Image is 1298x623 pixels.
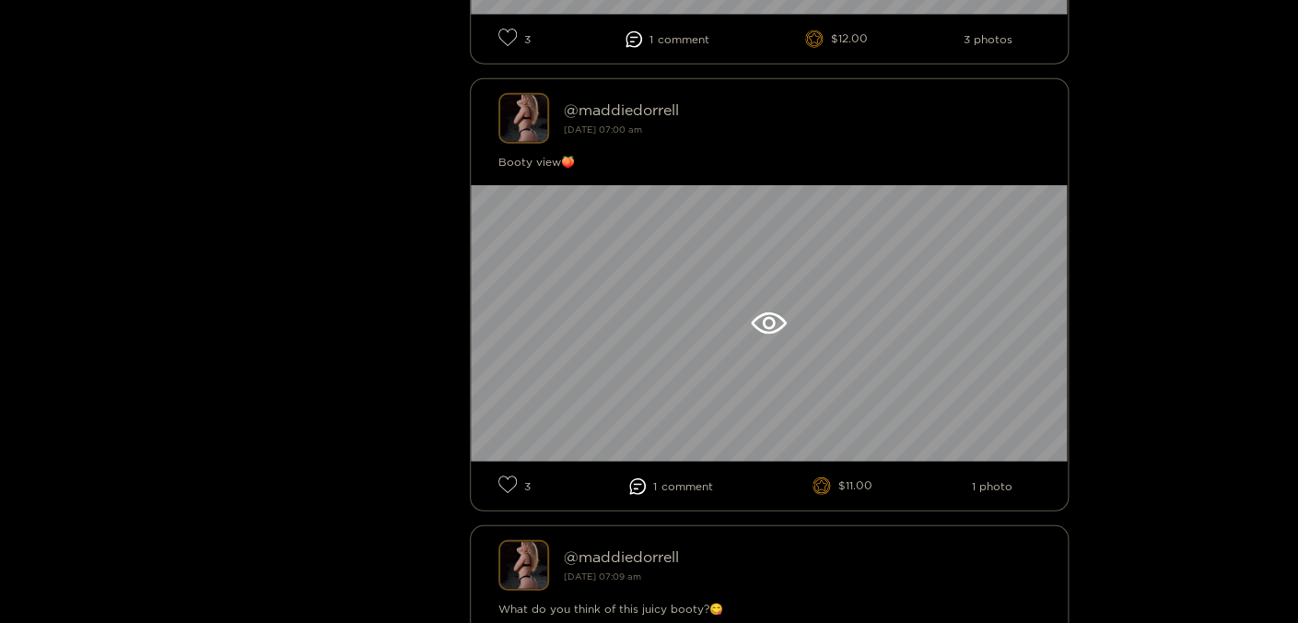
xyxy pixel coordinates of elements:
[629,478,713,495] li: 1
[805,30,868,49] li: $12.00
[498,540,549,591] img: maddiedorrell
[498,153,1040,171] div: Booty view🍑
[963,33,1012,46] li: 3 photos
[661,480,713,493] span: comment
[626,31,709,48] li: 1
[498,600,1040,618] div: What do you think of this juicy booty?😋
[658,33,709,46] span: comment
[564,124,642,135] small: [DATE] 07:00 am
[564,101,1040,118] div: @ maddiedorrell
[564,548,1040,565] div: @ maddiedorrell
[564,571,641,582] small: [DATE] 07:09 am
[498,93,549,144] img: maddiedorrell
[498,476,531,497] li: 3
[813,477,872,496] li: $11.00
[498,29,531,50] li: 3
[971,480,1012,493] li: 1 photo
